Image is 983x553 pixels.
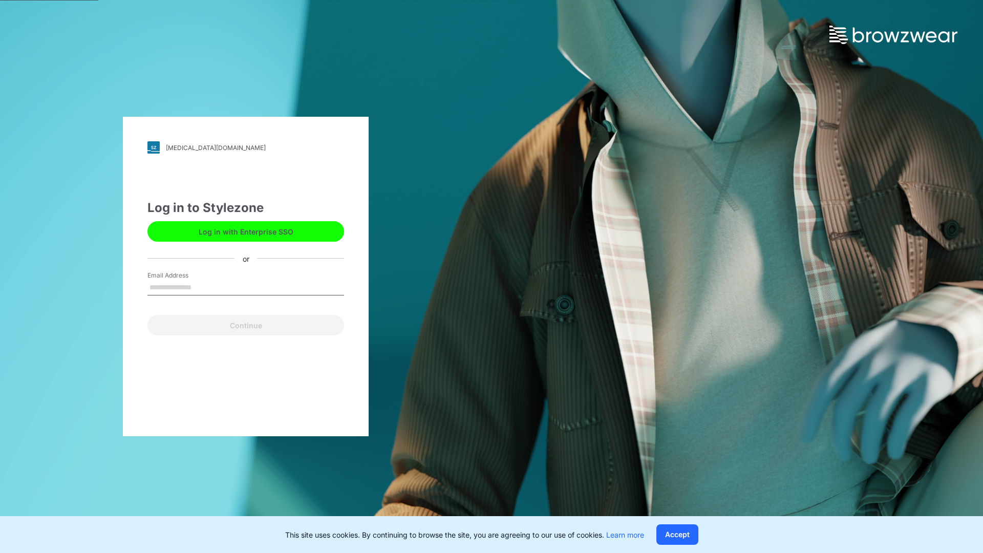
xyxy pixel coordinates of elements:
[166,144,266,152] div: [MEDICAL_DATA][DOMAIN_NAME]
[829,26,957,44] img: browzwear-logo.73288ffb.svg
[147,221,344,242] button: Log in with Enterprise SSO
[147,141,344,154] a: [MEDICAL_DATA][DOMAIN_NAME]
[147,141,160,154] img: svg+xml;base64,PHN2ZyB3aWR0aD0iMjgiIGhlaWdodD0iMjgiIHZpZXdCb3g9IjAgMCAyOCAyOCIgZmlsbD0ibm9uZSIgeG...
[285,529,644,540] p: This site uses cookies. By continuing to browse the site, you are agreeing to our use of cookies.
[147,271,219,280] label: Email Address
[606,530,644,539] a: Learn more
[656,524,698,545] button: Accept
[147,199,344,217] div: Log in to Stylezone
[234,253,258,264] div: or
